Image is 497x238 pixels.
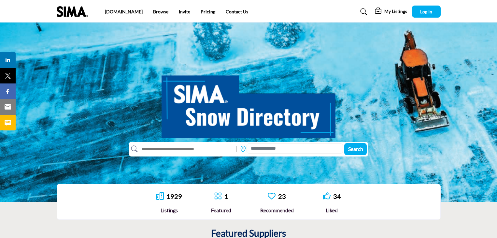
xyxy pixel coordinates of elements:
[333,192,341,200] a: 34
[278,192,286,200] a: 23
[226,9,248,14] a: Contact Us
[179,9,190,14] a: Invite
[420,9,432,14] span: Log In
[412,6,441,18] button: Log In
[384,8,407,14] h5: My Listings
[162,68,335,138] img: SIMA Snow Directory
[260,206,294,214] div: Recommended
[57,6,91,17] img: Site Logo
[166,192,182,200] a: 1929
[201,9,215,14] a: Pricing
[354,7,371,17] a: Search
[153,9,168,14] a: Browse
[214,192,222,201] a: Go to Featured
[344,143,367,155] button: Search
[234,144,238,154] img: Rectangle%203585.svg
[105,9,143,14] a: [DOMAIN_NAME]
[375,8,407,16] div: My Listings
[156,206,182,214] div: Listings
[211,206,231,214] div: Featured
[268,192,276,201] a: Go to Recommended
[224,192,228,200] a: 1
[323,206,341,214] div: Liked
[323,192,331,200] i: Go to Liked
[348,146,363,152] span: Search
